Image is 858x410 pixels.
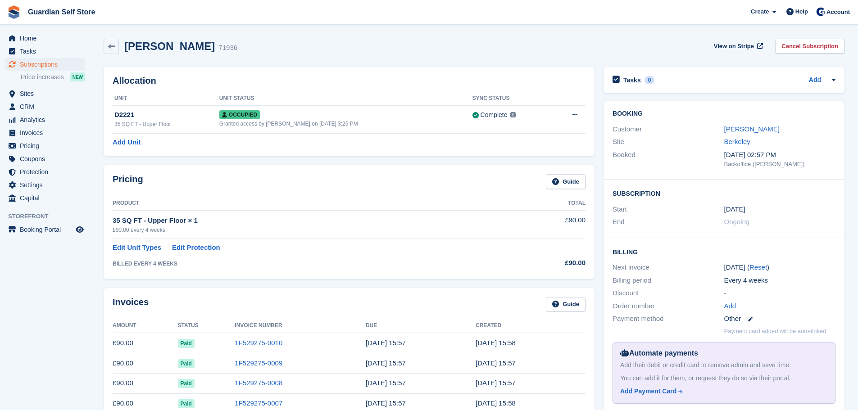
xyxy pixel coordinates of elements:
span: Ongoing [724,218,750,225]
a: Berkeley [724,138,750,145]
div: £90.00 [509,258,586,268]
a: 1F529275-0010 [235,339,282,347]
div: D2221 [114,110,219,120]
h2: Subscription [613,189,835,198]
span: Subscriptions [20,58,74,71]
th: Status [178,319,235,333]
div: Order number [613,301,724,311]
h2: Pricing [113,174,143,189]
a: Cancel Subscription [775,39,844,54]
span: Tasks [20,45,74,58]
h2: Billing [613,247,835,256]
div: Add Payment Card [620,387,676,396]
span: Paid [178,399,195,408]
div: Next invoice [613,262,724,273]
a: [PERSON_NAME] [724,125,780,133]
a: Price increases NEW [21,72,85,82]
span: Home [20,32,74,45]
h2: Invoices [113,297,149,312]
a: Edit Protection [172,243,220,253]
th: Created [476,319,586,333]
a: Guardian Self Store [24,5,99,19]
a: Edit Unit Types [113,243,161,253]
img: icon-info-grey-7440780725fd019a000dd9b08b2336e03edf1995a4989e88bcd33f0948082b44.svg [510,112,516,117]
span: CRM [20,100,74,113]
a: Reset [749,263,767,271]
a: menu [5,45,85,58]
td: £90.00 [509,210,586,239]
time: 2025-05-31 14:57:34 UTC [366,379,406,387]
a: menu [5,223,85,236]
span: Protection [20,166,74,178]
div: £90.00 every 4 weeks [113,226,509,234]
a: Add Payment Card [620,387,824,396]
a: Add [809,75,821,86]
div: NEW [70,72,85,81]
div: 0 [645,76,655,84]
img: Tom Scott [816,7,825,16]
span: Help [795,7,808,16]
div: You can add it for them, or request they do so via their portal. [620,374,828,383]
div: 71936 [218,43,237,53]
p: Payment card added will be auto-linked [724,327,826,336]
a: Preview store [74,224,85,235]
div: - [724,288,835,298]
span: Invoices [20,126,74,139]
div: BILLED EVERY 4 WEEKS [113,260,509,268]
img: stora-icon-8386f47178a22dfd0bd8f6a31ec36ba5ce8667c1dd55bd0f319d3a0aa187defe.svg [7,5,21,19]
a: 1F529275-0007 [235,399,282,407]
h2: [PERSON_NAME] [124,40,215,52]
div: Start [613,204,724,215]
div: 35 SQ FT - Upper Floor [114,120,219,128]
a: 1F529275-0009 [235,359,282,367]
h2: Tasks [623,76,641,84]
td: £90.00 [113,333,178,353]
th: Amount [113,319,178,333]
time: 2025-05-30 14:57:52 UTC [476,379,516,387]
span: Booking Portal [20,223,74,236]
time: 2025-07-25 14:58:05 UTC [476,339,516,347]
span: Pricing [20,140,74,152]
div: Booked [613,150,724,169]
th: Unit [113,91,219,106]
time: 2025-05-02 14:58:29 UTC [476,399,516,407]
span: Account [826,8,850,17]
td: £90.00 [113,353,178,374]
div: Automate payments [620,348,828,359]
span: Sites [20,87,74,100]
time: 2025-02-07 01:00:00 UTC [724,204,745,215]
h2: Booking [613,110,835,117]
span: Storefront [8,212,90,221]
div: Other [724,314,835,324]
div: [DATE] ( ) [724,262,835,273]
span: Create [751,7,769,16]
div: Granted access by [PERSON_NAME] on [DATE] 3:25 PM [219,120,472,128]
div: Every 4 weeks [724,275,835,286]
time: 2025-05-03 14:57:34 UTC [366,399,406,407]
a: menu [5,179,85,191]
a: Guide [546,174,586,189]
span: Analytics [20,113,74,126]
div: Discount [613,288,724,298]
th: Invoice Number [235,319,366,333]
th: Due [366,319,476,333]
div: 35 SQ FT - Upper Floor × 1 [113,216,509,226]
a: menu [5,166,85,178]
span: Paid [178,379,195,388]
div: Site [613,137,724,147]
th: Unit Status [219,91,472,106]
div: Billing period [613,275,724,286]
a: Add [724,301,736,311]
time: 2025-06-28 14:57:34 UTC [366,359,406,367]
a: menu [5,113,85,126]
a: menu [5,140,85,152]
time: 2025-06-27 14:57:53 UTC [476,359,516,367]
div: Backoffice ([PERSON_NAME]) [724,160,835,169]
span: Coupons [20,153,74,165]
a: 1F529275-0008 [235,379,282,387]
a: menu [5,100,85,113]
a: menu [5,126,85,139]
a: menu [5,87,85,100]
span: Occupied [219,110,260,119]
th: Product [113,196,509,211]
